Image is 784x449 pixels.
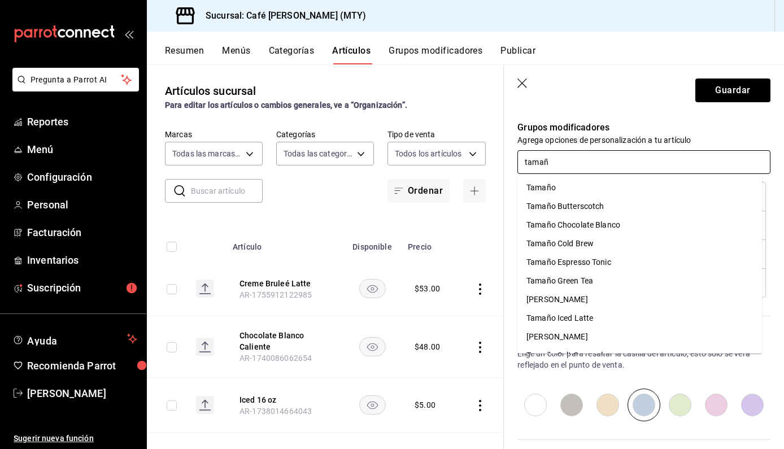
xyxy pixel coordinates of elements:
button: actions [474,400,486,411]
label: Categorías [276,130,374,138]
button: availability-product [359,395,386,415]
button: Guardar [695,79,770,102]
button: actions [474,342,486,353]
div: navigation tabs [165,45,784,64]
span: [PERSON_NAME] [27,386,137,401]
label: Tipo de venta [387,130,486,138]
div: Tamaño Cold Brew [526,238,594,250]
span: Personal [27,197,137,212]
button: actions [474,284,486,295]
th: Precio [401,225,458,261]
button: edit-product-location [239,278,330,289]
label: Marcas [165,130,263,138]
th: Disponible [343,225,401,261]
input: Elige un grupo modificador [517,150,770,174]
span: Sugerir nueva función [14,433,137,444]
h3: Sucursal: Café [PERSON_NAME] (MTY) [197,9,366,23]
span: Menú [27,142,137,157]
strong: Para editar los artículos o cambios generales, ve a “Organización”. [165,101,407,110]
span: AR-1755912122985 [239,290,312,299]
span: AR-1738014664043 [239,407,312,416]
button: Publicar [500,45,535,64]
button: Grupos modificadores [389,45,482,64]
span: Reportes [27,114,137,129]
span: Inventarios [27,252,137,268]
div: Tamaño Espresso Tonic [526,256,611,268]
button: Menús [222,45,250,64]
div: $ 53.00 [415,283,440,294]
span: Recomienda Parrot [27,358,137,373]
button: Categorías [269,45,315,64]
div: [PERSON_NAME] [526,294,588,306]
p: Grupos modificadores [517,121,770,134]
span: Configuración [27,169,137,185]
span: Todos los artículos [395,148,462,159]
div: $ 5.00 [415,399,435,411]
div: Tamaño Chocolate Blanco [526,219,620,231]
div: Tamaño Green Tea [526,275,593,287]
span: Todas las categorías, Sin categoría [284,148,353,159]
div: [PERSON_NAME] [526,331,588,343]
a: Pregunta a Parrot AI [8,82,139,94]
div: Tamaño Salt Caramel [526,350,603,361]
th: Artículo [226,225,343,261]
div: Tamaño Iced Latte [526,312,593,324]
div: Tamaño Butterscotch [526,200,604,212]
div: $ 48.00 [415,341,440,352]
span: Todas las marcas, Sin marca [172,148,242,159]
button: Pregunta a Parrot AI [12,68,139,91]
button: Ordenar [387,179,450,203]
button: edit-product-location [239,330,330,352]
p: Agrega opciones de personalización a tu artículo [517,134,770,146]
div: Artículos sucursal [165,82,256,99]
button: open_drawer_menu [124,29,133,38]
input: Buscar artículo [191,180,263,202]
button: edit-product-location [239,394,330,406]
button: Resumen [165,45,204,64]
span: Pregunta a Parrot AI [31,74,121,86]
button: availability-product [359,337,386,356]
span: Suscripción [27,280,137,295]
div: Tamaño [526,182,556,194]
span: Ayuda [27,332,123,346]
span: Facturación [27,225,137,240]
button: Artículos [332,45,371,64]
span: AR-1740086062654 [239,354,312,363]
p: Elige un color para resaltar la casilla del artículo, esto solo se verá reflejado en el punto de ... [517,348,770,370]
button: availability-product [359,279,386,298]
